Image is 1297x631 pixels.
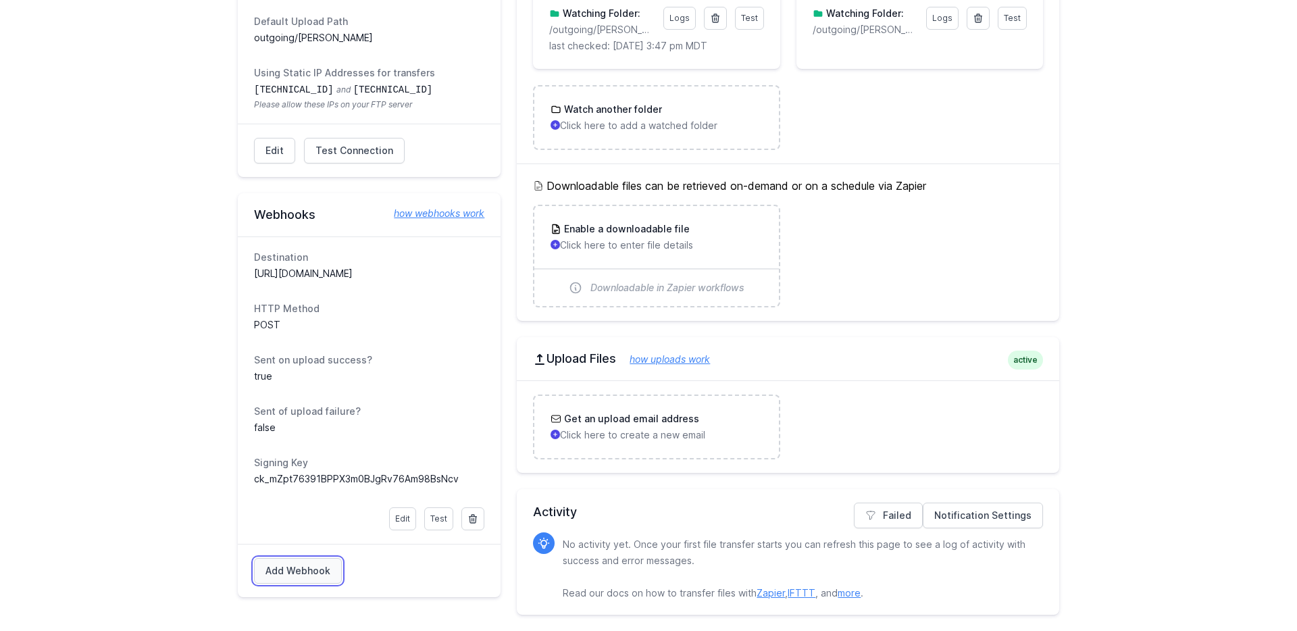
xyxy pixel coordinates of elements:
span: active [1008,351,1043,370]
p: last checked: [DATE] 3:47 pm MDT [549,39,763,53]
h3: Watching Folder: [560,7,640,20]
h3: Watch another folder [561,103,662,116]
p: Click here to enter file details [551,238,762,252]
p: Click here to create a new email [551,428,762,442]
h2: Upload Files [533,351,1043,367]
a: Test [998,7,1027,30]
p: outgoing/pintler/admits [549,23,655,36]
a: Edit [389,507,416,530]
h2: Activity [533,503,1043,522]
dt: Using Static IP Addresses for transfers [254,66,484,80]
code: [TECHNICAL_ID] [254,84,334,95]
p: Click here to add a watched folder [551,119,762,132]
span: Please allow these IPs on your FTP server [254,99,484,110]
dd: outgoing/[PERSON_NAME] [254,31,484,45]
a: Test [735,7,764,30]
a: more [838,587,861,599]
dt: Sent on upload success? [254,353,484,367]
dt: Signing Key [254,456,484,470]
a: Enable a downloadable file Click here to enter file details Downloadable in Zapier workflows [534,206,778,306]
a: Zapier [757,587,785,599]
h2: Webhooks [254,207,484,223]
span: and [336,84,351,95]
a: Logs [663,7,696,30]
p: No activity yet. Once your first file transfer starts you can refresh this page to see a log of a... [563,536,1032,601]
a: Get an upload email address Click here to create a new email [534,396,778,458]
dd: POST [254,318,484,332]
dd: ck_mZpt76391BPPX3m0BJgRv76Am98BsNcv [254,472,484,486]
a: Add Webhook [254,558,342,584]
a: Test [424,507,453,530]
h3: Get an upload email address [561,412,699,426]
span: Test Connection [315,144,393,157]
dt: Destination [254,251,484,264]
a: Watch another folder Click here to add a watched folder [534,86,778,149]
a: Failed [854,503,923,528]
dd: [URL][DOMAIN_NAME] [254,267,484,280]
span: Test [1004,13,1021,23]
h5: Downloadable files can be retrieved on-demand or on a schedule via Zapier [533,178,1043,194]
a: Notification Settings [923,503,1043,528]
p: /outgoing/pintler/inquiries [813,23,918,36]
dd: false [254,421,484,434]
dt: Default Upload Path [254,15,484,28]
h3: Watching Folder: [823,7,904,20]
a: Test Connection [304,138,405,163]
iframe: Drift Widget Chat Controller [1229,563,1281,615]
a: Logs [926,7,959,30]
span: Downloadable in Zapier workflows [590,281,744,295]
dd: true [254,370,484,383]
code: [TECHNICAL_ID] [353,84,433,95]
dt: Sent of upload failure? [254,405,484,418]
a: how webhooks work [380,207,484,220]
a: Edit [254,138,295,163]
span: Test [741,13,758,23]
dt: HTTP Method [254,302,484,315]
h3: Enable a downloadable file [561,222,690,236]
a: IFTTT [788,587,815,599]
a: how uploads work [616,353,710,365]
